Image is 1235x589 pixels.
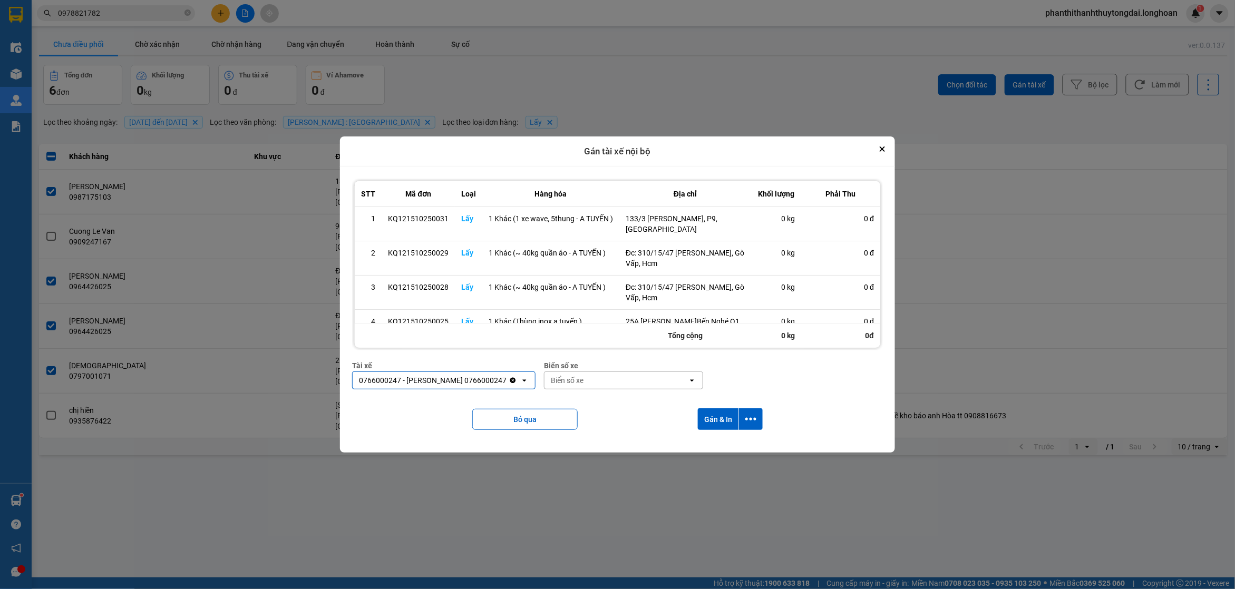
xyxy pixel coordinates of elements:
svg: Clear value [509,376,517,385]
div: 0 đ [808,316,874,327]
svg: open [688,376,696,385]
div: 1 Khác (1 xe wave, 5thung - A TUYẾN ) [489,213,613,224]
div: Hàng hóa [489,188,613,200]
div: KQ121510250028 [388,282,449,292]
div: Tài xế [352,360,536,371]
div: 0 kg [757,213,795,224]
div: STT [361,188,375,200]
svg: open [520,376,529,385]
div: 0 đ [808,213,874,224]
div: 3 [361,282,375,292]
div: 133/3 [PERSON_NAME], P9, [GEOGRAPHIC_DATA] [626,213,745,234]
div: Địa chỉ [626,188,745,200]
div: 4 [361,316,375,327]
div: KQ121510250031 [388,213,449,224]
div: 0 đ [808,248,874,258]
div: Khối lượng [757,188,795,200]
div: 0 đ [808,282,874,292]
div: Lấy [461,316,476,327]
div: 25A [PERSON_NAME]Bến Nghé Q1 [626,316,745,327]
div: Biển số xe [551,375,584,386]
div: dialog [340,136,895,453]
div: Phải Thu [808,188,874,200]
div: 0 kg [757,248,795,258]
div: Mã đơn [388,188,449,200]
input: Selected 0766000247 - NGUYỄN MINH TUYẾN 0766000247. [508,375,509,386]
div: KQ121510250025 [388,316,449,327]
button: Close [876,143,889,155]
div: 0766000247 - [PERSON_NAME] 0766000247 [359,375,507,386]
div: Gán tài xế nội bộ [340,136,895,167]
div: Loại [461,188,476,200]
div: Biển số xe [544,360,703,371]
div: 0đ [801,323,880,348]
div: 0 kg [757,282,795,292]
div: 0 kg [757,316,795,327]
div: Đc: 310/15/47 [PERSON_NAME], Gò Vấp, Hcm [626,282,745,303]
div: Tổng cộng [619,323,751,348]
div: 0 kg [751,323,801,348]
div: Lấy [461,282,476,292]
div: Lấy [461,248,476,258]
div: 1 Khác (~ 40kg quần áo - A TUYẾN ) [489,282,613,292]
div: 2 [361,248,375,258]
div: KQ121510250029 [388,248,449,258]
div: Đc: 310/15/47 [PERSON_NAME], Gò Vấp, Hcm [626,248,745,269]
button: Bỏ qua [472,409,578,430]
div: 1 [361,213,375,224]
div: 1 Khác (~ 40kg quần áo - A TUYẾN ) [489,248,613,258]
div: Lấy [461,213,476,224]
button: Gán & In [698,408,738,430]
div: 1 Khác (Thùng inox a tuyến ) [489,316,613,327]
